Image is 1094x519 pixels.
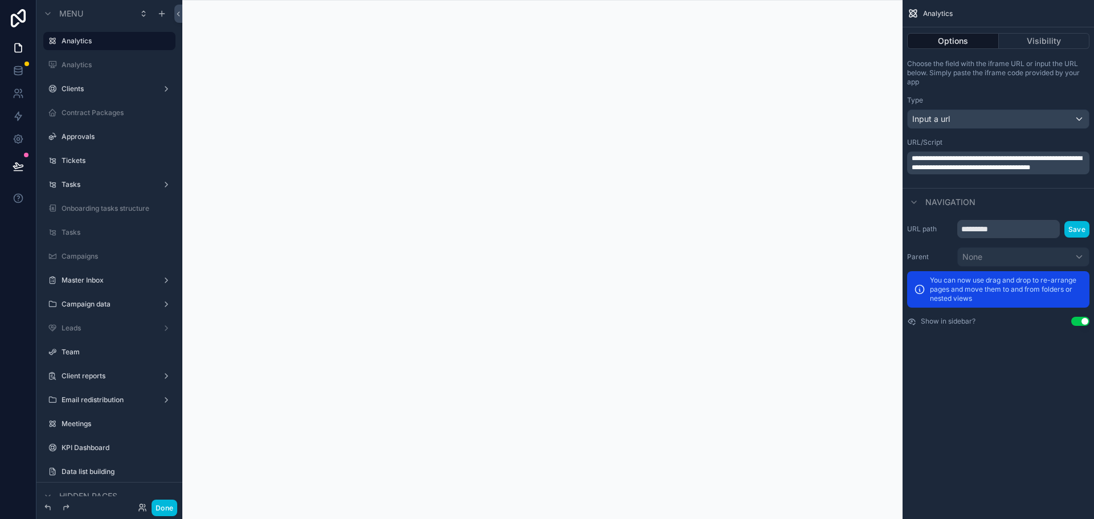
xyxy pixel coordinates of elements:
[962,251,982,263] span: None
[62,467,169,476] label: Data list building
[62,156,169,165] label: Tickets
[62,132,169,141] label: Approvals
[62,252,169,261] label: Campaigns
[152,500,177,516] button: Done
[62,228,169,237] label: Tasks
[999,33,1090,49] button: Visibility
[62,84,153,93] label: Clients
[907,138,942,147] label: URL/Script
[62,324,153,333] label: Leads
[62,395,153,404] label: Email redistribution
[921,317,975,326] label: Show in sidebar?
[62,204,169,213] label: Onboarding tasks structure
[923,9,953,18] span: Analytics
[907,152,1089,174] div: scrollable content
[907,109,1089,129] button: Input a url
[62,443,169,452] label: KPI Dashboard
[925,197,975,208] span: Navigation
[62,276,153,285] label: Master Inbox
[62,371,153,381] label: Client reports
[62,36,169,46] label: Analytics
[62,348,169,357] label: Team
[912,113,950,125] span: Input a url
[907,33,999,49] button: Options
[59,491,117,502] span: Hidden pages
[930,276,1083,303] p: You can now use drag and drop to re-arrange pages and move them to and from folders or nested views
[907,96,923,105] label: Type
[957,247,1089,267] button: None
[907,59,1089,87] p: Choose the field with the iframe URL or input the URL below. Simply paste the iframe code provide...
[62,108,169,117] label: Contract Packages
[907,252,953,261] label: Parent
[62,300,153,309] label: Campaign data
[907,224,953,234] label: URL path
[62,60,169,70] label: Analytics
[62,419,169,428] label: Meetings
[62,180,153,189] label: Tasks
[1064,221,1089,238] button: Save
[59,8,83,19] span: Menu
